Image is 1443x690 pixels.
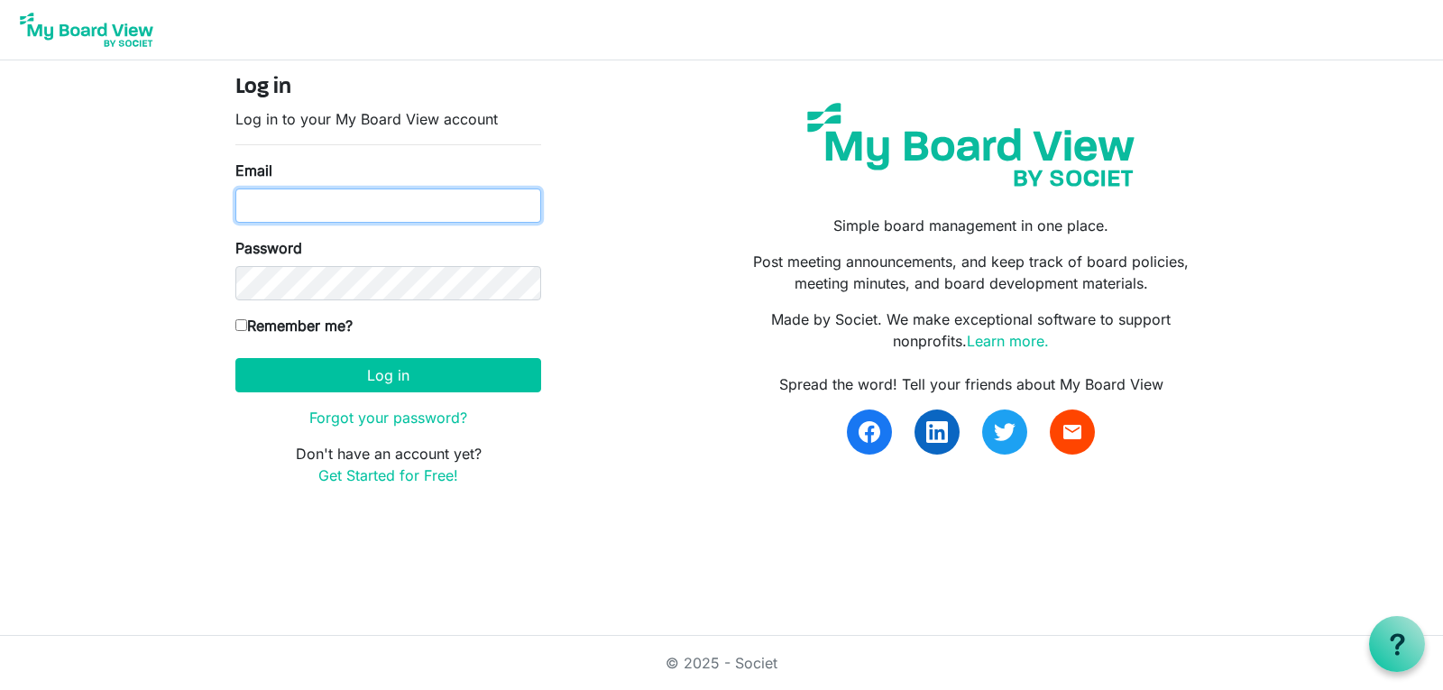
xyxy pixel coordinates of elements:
[235,160,272,181] label: Email
[318,466,458,484] a: Get Started for Free!
[926,421,948,443] img: linkedin.svg
[967,332,1049,350] a: Learn more.
[235,108,541,130] p: Log in to your My Board View account
[235,315,353,336] label: Remember me?
[735,373,1208,395] div: Spread the word! Tell your friends about My Board View
[309,409,467,427] a: Forgot your password?
[235,443,541,486] p: Don't have an account yet?
[1062,421,1083,443] span: email
[735,308,1208,352] p: Made by Societ. We make exceptional software to support nonprofits.
[235,237,302,259] label: Password
[735,251,1208,294] p: Post meeting announcements, and keep track of board policies, meeting minutes, and board developm...
[14,7,159,52] img: My Board View Logo
[666,654,777,672] a: © 2025 - Societ
[1050,409,1095,455] a: email
[235,358,541,392] button: Log in
[859,421,880,443] img: facebook.svg
[235,319,247,331] input: Remember me?
[994,421,1016,443] img: twitter.svg
[735,215,1208,236] p: Simple board management in one place.
[794,89,1148,200] img: my-board-view-societ.svg
[235,75,541,101] h4: Log in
